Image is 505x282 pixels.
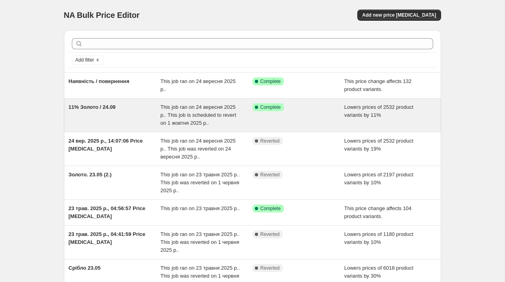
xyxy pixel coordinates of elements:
span: This job ran on 23 травня 2025 р.. [160,205,240,211]
span: Lowers prices of 1180 product variants by 10% [344,231,413,245]
span: NA Bulk Price Editor [64,11,140,19]
span: Reverted [260,231,280,238]
span: 23 трав. 2025 р., 04:56:57 Price [MEDICAL_DATA] [69,205,146,219]
span: 24 вер. 2025 р., 14:07:06 Price [MEDICAL_DATA] [69,138,143,152]
span: This price change affects 132 product variants. [344,78,412,92]
span: Reverted [260,138,280,144]
span: 23 трав. 2025 р., 04:41:59 Price [MEDICAL_DATA] [69,231,146,245]
span: Reverted [260,265,280,271]
span: This job ran on 24 вересня 2025 р.. This job is scheduled to revert on 1 жовтня 2025 р.. [160,104,236,126]
span: Complete [260,104,281,110]
button: Add new price [MEDICAL_DATA] [357,10,441,21]
span: Lowers prices of 6018 product variants by 30% [344,265,413,279]
span: Lowers prices of 2532 product variants by 11% [344,104,413,118]
span: This job ran on 23 травня 2025 р.. This job was reverted on 1 червня 2025 р.. [160,231,240,253]
span: Reverted [260,172,280,178]
span: Complete [260,205,281,212]
span: This job ran on 24 вересня 2025 р.. This job was reverted on 24 вересня 2025 р.. [160,138,235,160]
span: Lowers prices of 2532 product variants by 19% [344,138,413,152]
span: This job ran on 23 травня 2025 р.. This job was reverted on 1 червня 2025 р.. [160,172,240,193]
span: Lowers prices of 2197 product variants by 10% [344,172,413,185]
span: This job ran on 24 вересня 2025 р.. [160,78,235,92]
span: Наявність / повернення [69,78,129,84]
span: Add filter [75,57,94,63]
span: 11% Золото / 24.09 [69,104,116,110]
span: This price change affects 104 product variants. [344,205,412,219]
span: Complete [260,78,281,85]
span: Золото. 23.05 (2.) [69,172,112,178]
span: Срібло 23.05 [69,265,101,271]
span: Add new price [MEDICAL_DATA] [362,12,436,18]
button: Add filter [72,55,104,65]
